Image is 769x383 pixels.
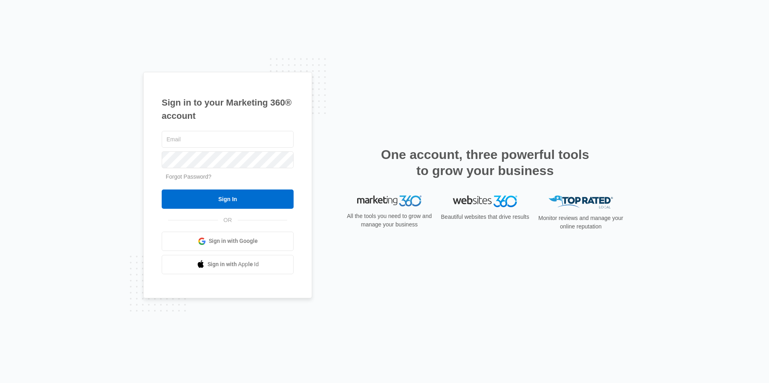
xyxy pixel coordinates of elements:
[378,147,592,179] h2: One account, three powerful tools to grow your business
[162,232,294,251] a: Sign in with Google
[536,214,626,231] p: Monitor reviews and manage your online reputation
[209,237,258,245] span: Sign in with Google
[166,173,212,180] a: Forgot Password?
[357,196,422,207] img: Marketing 360
[162,255,294,274] a: Sign in with Apple Id
[218,216,238,224] span: OR
[162,96,294,122] h1: Sign in to your Marketing 360® account
[344,212,434,229] p: All the tools you need to grow and manage your business
[453,196,517,207] img: Websites 360
[549,196,613,209] img: Top Rated Local
[162,189,294,209] input: Sign In
[208,260,259,269] span: Sign in with Apple Id
[440,213,530,221] p: Beautiful websites that drive results
[162,131,294,148] input: Email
